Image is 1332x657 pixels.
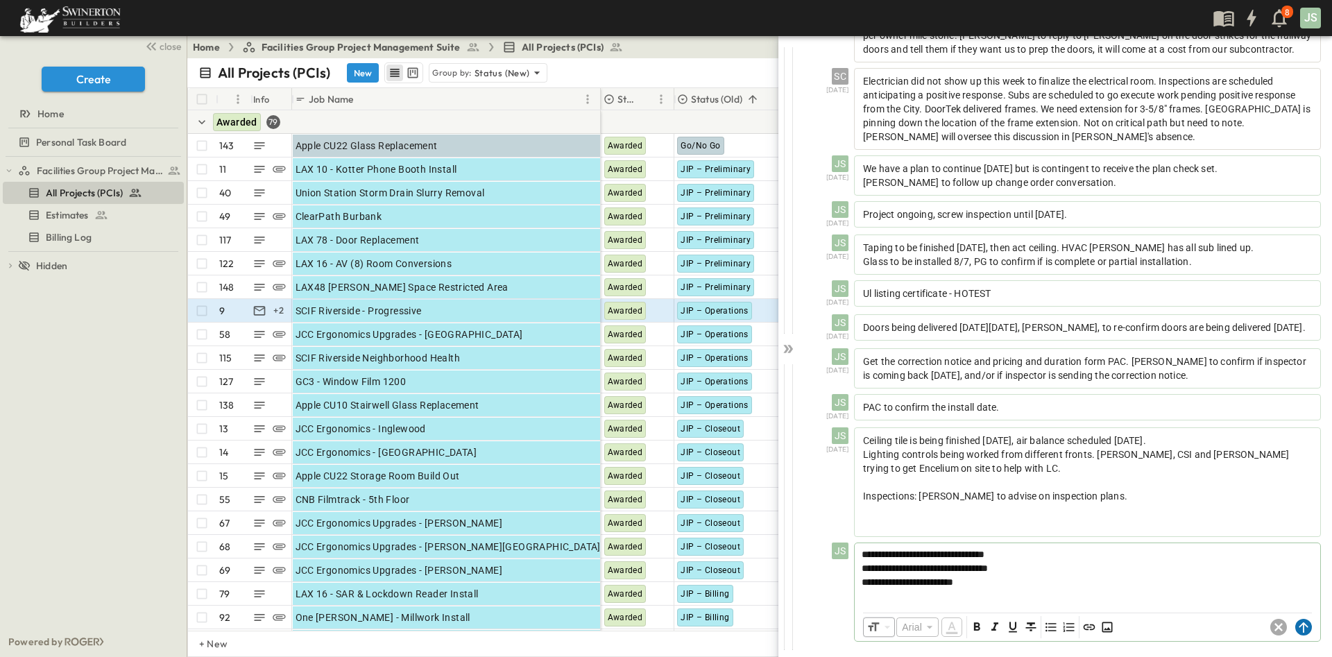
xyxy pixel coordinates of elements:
span: JIP – Closeout [681,542,740,552]
span: Color [940,616,964,638]
span: SCIF Riverside Neighborhood Health [296,351,461,365]
span: Awarded [608,235,643,245]
div: # [216,88,250,110]
span: Glass to be installed 8/7, PG to confirm if is complete or partial installation. [863,256,1192,267]
span: Unordered List (Ctrl + Shift + 8) [1043,619,1059,635]
span: One [PERSON_NAME] - Millwork Install [296,611,470,624]
span: [DATE] [826,85,848,96]
div: JS [832,201,848,218]
span: JIP – Operations [681,400,748,410]
p: 49 [219,210,230,223]
span: LAX 78 - Door Replacement [296,233,420,247]
button: Menu [653,91,669,108]
p: Status (New) [617,92,635,106]
span: Personal Task Board [36,135,126,149]
button: Sort [356,92,371,107]
span: GC3 - Window Film 1200 [296,375,407,389]
button: Create [42,67,145,92]
span: Go/No Go [681,141,720,151]
span: SCIF Riverside - Progressive [296,304,422,318]
button: Sort [221,92,237,107]
button: Insert Image [1099,619,1116,635]
p: Group by: [432,66,472,80]
p: 9 [219,304,225,318]
span: JIP – Operations [681,330,748,339]
div: test [3,131,184,153]
p: 122 [219,257,234,271]
span: JIP – Operations [681,306,748,316]
div: table view [384,62,423,83]
p: 115 [219,351,232,365]
div: JS [832,543,848,559]
span: JCC Ergonomics Upgrades - [GEOGRAPHIC_DATA] [296,327,523,341]
span: [DATE] [826,365,848,377]
span: [DATE] [826,411,848,423]
span: Doors being delivered [DATE][DATE], [PERSON_NAME], to re-confirm doors are being delivered [DATE]. [863,322,1306,333]
span: JIP – Billing [681,589,729,599]
div: 79 [266,115,280,129]
span: Awarded [608,212,643,221]
span: Electrician did not show up this week to finalize the electrical room. Inspections are scheduled ... [863,76,1310,142]
span: JIP – Billing [681,613,729,622]
button: Insert Link [1081,619,1098,635]
span: Facilities Group Project Management Suite [262,40,461,54]
p: 68 [219,540,230,554]
span: [DATE] [826,251,848,263]
p: Arial [902,620,922,634]
span: ClearPath Burbank [296,210,382,223]
span: Awarded [608,141,643,151]
span: Italic (Ctrl+I) [987,619,1003,635]
button: kanban view [404,65,421,81]
span: Ordered List (Ctrl + Shift + 7) [1061,619,1077,635]
div: JS [832,427,848,444]
button: Ordered List [1061,619,1077,635]
span: Awarded [608,565,643,575]
span: All Projects (PCIs) [522,40,604,54]
span: Lighting controls being worked from different fronts. [PERSON_NAME], CSI and [PERSON_NAME] trying... [863,449,1289,474]
p: Status (New) [475,66,530,80]
span: LAX 16 - AV (8) Room Conversions [296,257,452,271]
span: [DATE] [826,331,848,343]
div: Arial [896,617,939,637]
button: Format text as strikethrough [1023,619,1039,635]
span: JIP – Preliminary [681,259,751,268]
span: Underline (Ctrl+U) [1005,619,1021,635]
span: Awarded [608,542,643,552]
span: [DATE] [826,218,848,230]
button: Format text as bold. Shortcut: Ctrl+B [968,619,985,635]
p: 69 [219,563,230,577]
span: Awarded [608,188,643,198]
p: 127 [219,375,234,389]
div: JS [832,394,848,411]
span: Awarded [608,424,643,434]
span: Inspections: [PERSON_NAME] to advise on inspection plans. [863,490,1127,502]
span: Awarded [608,377,643,386]
div: Font Size [863,617,895,638]
span: Awarded [608,471,643,481]
p: All Projects (PCIs) [218,63,330,83]
div: + 2 [271,302,287,319]
span: Home [37,107,64,121]
span: [PERSON_NAME] to follow up change order conversation. [863,177,1116,188]
p: 11 [219,162,226,176]
span: JIP – Preliminary [681,282,751,292]
div: JS [832,234,848,251]
span: Awarded [216,117,257,128]
span: Ul listing certificate - HOTEST [863,288,991,299]
span: Apple CU22 Glass Replacement [296,139,438,153]
span: CNB Filmtrack - 5th Floor [296,493,410,506]
p: 15 [219,469,228,483]
span: Hidden [36,259,67,273]
p: 117 [219,233,232,247]
p: 13 [219,422,228,436]
button: Format text underlined. Shortcut: Ctrl+U [1005,619,1021,635]
div: test [3,160,184,182]
p: 8 [1285,7,1290,18]
span: JIP – Operations [681,377,748,386]
button: Sort [638,92,653,107]
button: row view [386,65,403,81]
button: New [347,63,379,83]
span: JCC Ergonomics - [GEOGRAPHIC_DATA] [296,445,477,459]
span: JCC Ergonomics Upgrades - [PERSON_NAME] [296,516,503,530]
span: Font Size [866,620,880,634]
